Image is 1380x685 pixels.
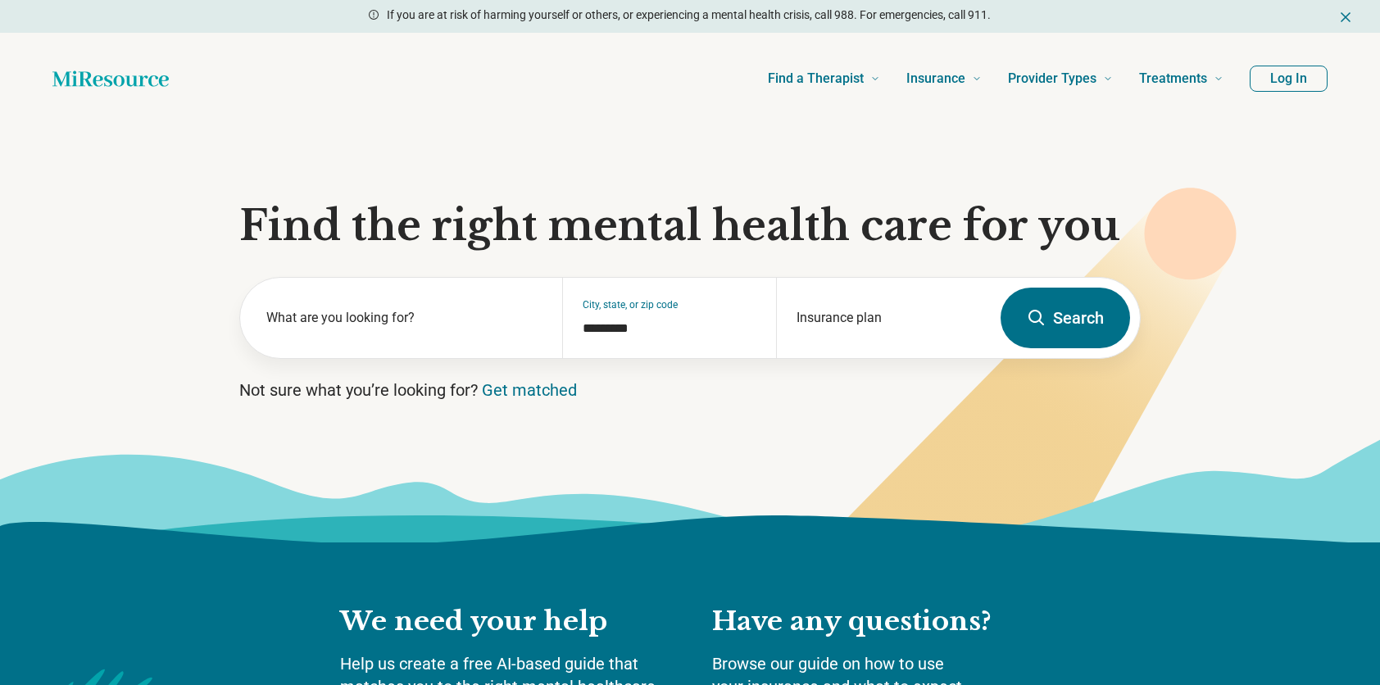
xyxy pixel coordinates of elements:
button: Dismiss [1337,7,1354,26]
h2: We need your help [340,605,679,639]
button: Log In [1250,66,1328,92]
a: Find a Therapist [768,46,880,111]
span: Treatments [1139,67,1207,90]
a: Treatments [1139,46,1223,111]
span: Insurance [906,67,965,90]
button: Search [1001,288,1130,348]
span: Find a Therapist [768,67,864,90]
a: Home page [52,62,169,95]
p: If you are at risk of harming yourself or others, or experiencing a mental health crisis, call 98... [387,7,991,24]
h1: Find the right mental health care for you [239,202,1141,251]
a: Insurance [906,46,982,111]
p: Not sure what you’re looking for? [239,379,1141,401]
a: Provider Types [1008,46,1113,111]
h2: Have any questions? [712,605,1040,639]
a: Get matched [482,380,577,400]
span: Provider Types [1008,67,1096,90]
label: What are you looking for? [266,308,542,328]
